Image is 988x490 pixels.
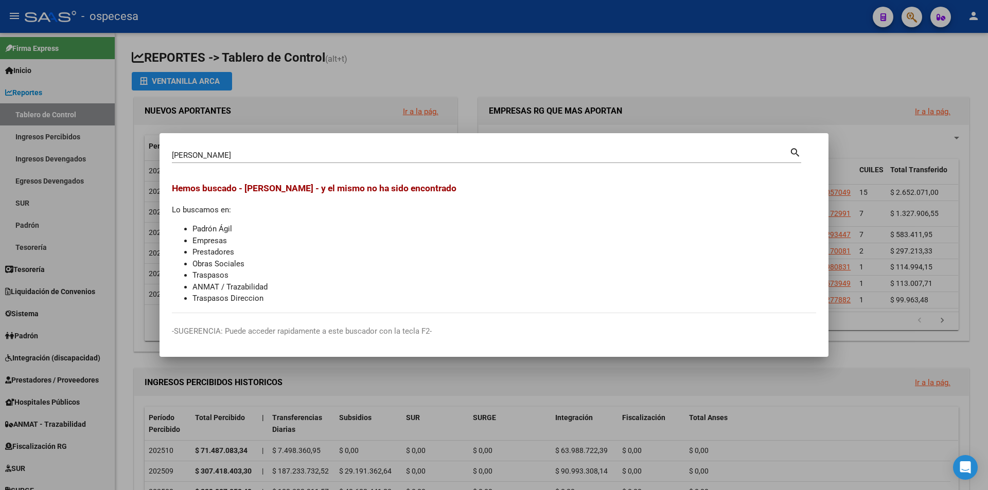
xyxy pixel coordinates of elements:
[192,258,816,270] li: Obras Sociales
[172,183,456,193] span: Hemos buscado - [PERSON_NAME] - y el mismo no ha sido encontrado
[192,235,816,247] li: Empresas
[192,281,816,293] li: ANMAT / Trazabilidad
[192,269,816,281] li: Traspasos
[192,223,816,235] li: Padrón Ágil
[192,246,816,258] li: Prestadores
[172,325,816,337] p: -SUGERENCIA: Puede acceder rapidamente a este buscador con la tecla F2-
[953,455,978,480] div: Open Intercom Messenger
[172,182,816,304] div: Lo buscamos en:
[789,146,801,158] mat-icon: search
[192,293,816,304] li: Traspasos Direccion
